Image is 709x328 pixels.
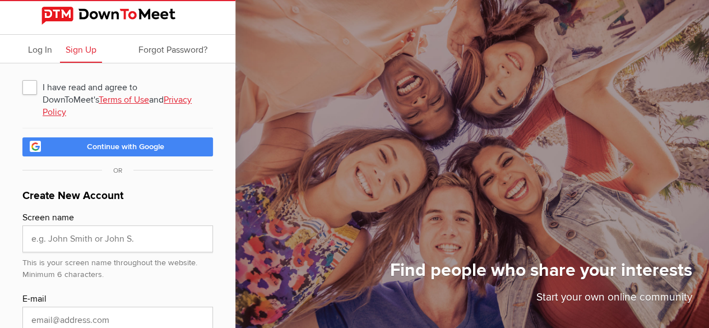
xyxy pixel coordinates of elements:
div: This is your screen name throughout the website. Minimum 6 characters. [22,252,213,281]
a: Forgot Password? [133,35,213,63]
h1: Find people who share your interests [390,259,692,289]
a: Continue with Google [22,137,213,156]
span: Continue with Google [87,142,164,151]
span: Forgot Password? [138,44,207,56]
span: I have read and agree to DownToMeet's and [22,77,213,97]
p: Start your own online community [390,289,692,311]
h1: Create New Account [22,188,213,211]
span: Sign Up [66,44,96,56]
div: E-mail [22,292,213,307]
span: OR [102,167,133,175]
a: Log In [22,35,58,63]
div: Screen name [22,211,213,225]
a: Sign Up [60,35,102,63]
a: Terms of Use [99,94,149,105]
span: Log In [28,44,52,56]
img: DownToMeet [41,7,194,25]
input: e.g. John Smith or John S. [22,225,213,252]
